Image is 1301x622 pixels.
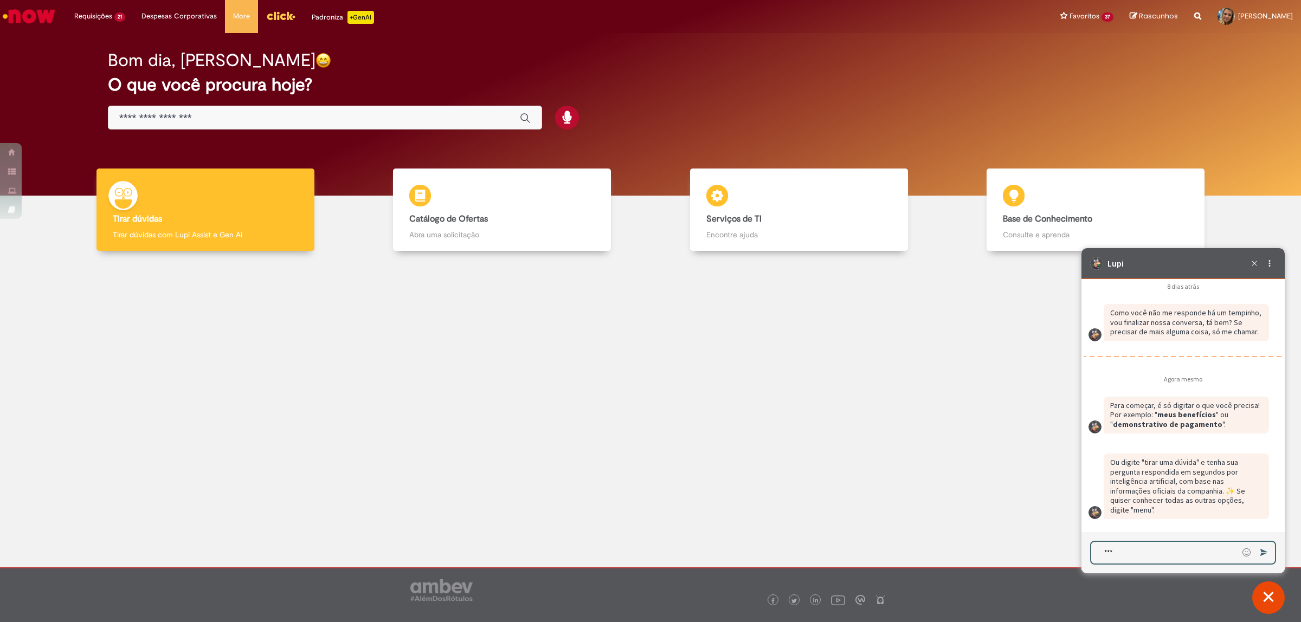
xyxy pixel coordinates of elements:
img: logo_footer_linkedin.png [813,598,819,604]
h2: Bom dia, [PERSON_NAME] [108,51,315,70]
a: Tirar dúvidas Tirar dúvidas com Lupi Assist e Gen Ai [57,169,354,251]
a: Base de Conhecimento Consulte e aprenda [948,169,1245,251]
img: logo_footer_workplace.png [855,595,865,605]
img: logo_footer_youtube.png [831,593,845,607]
h2: O que você procura hoje? [108,75,1193,94]
img: ServiceNow [1,5,57,27]
iframe: Suporte do Bate-Papo [1081,248,1285,573]
a: Serviços de TI Encontre ajuda [650,169,948,251]
span: Rascunhos [1139,11,1178,21]
b: Catálogo de Ofertas [409,213,488,224]
button: Fechar conversa de suporte [1252,581,1285,614]
img: logo_footer_facebook.png [770,598,776,604]
span: [PERSON_NAME] [1238,11,1293,21]
p: +GenAi [347,11,374,24]
img: logo_footer_naosei.png [875,595,885,605]
span: 21 [114,12,125,22]
img: logo_footer_ambev_rotulo_gray.png [410,579,473,601]
a: Catálogo de Ofertas Abra uma solicitação [354,169,651,251]
b: Tirar dúvidas [113,213,162,224]
span: Despesas Corporativas [141,11,217,22]
div: Padroniza [312,11,374,24]
a: Rascunhos [1130,11,1178,22]
span: More [233,11,250,22]
img: happy-face.png [315,53,331,68]
p: Tirar dúvidas com Lupi Assist e Gen Ai [113,229,298,240]
span: 37 [1102,12,1113,22]
span: Requisições [74,11,112,22]
p: Consulte e aprenda [1003,229,1188,240]
p: Abra uma solicitação [409,229,595,240]
img: click_logo_yellow_360x200.png [266,8,295,24]
p: Encontre ajuda [706,229,892,240]
b: Serviços de TI [706,213,762,224]
b: Base de Conhecimento [1003,213,1092,224]
span: Favoritos [1070,11,1099,22]
img: logo_footer_twitter.png [791,598,797,604]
